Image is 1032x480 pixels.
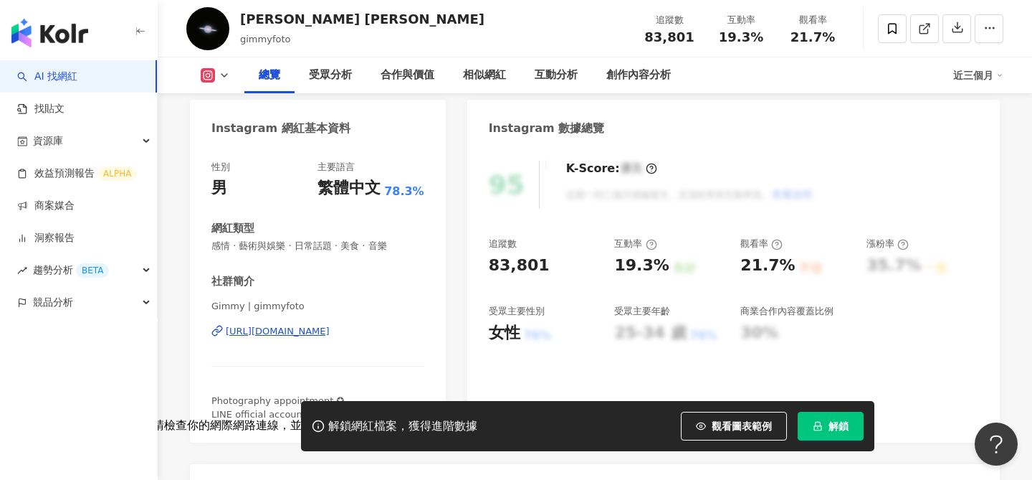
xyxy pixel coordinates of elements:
a: [URL][DOMAIN_NAME] [211,325,424,338]
a: searchAI 找網紅 [17,70,77,84]
div: 受眾分析 [309,67,352,84]
span: 78.3% [384,184,424,199]
div: 互動率 [614,237,656,250]
div: 觀看率 [785,13,840,27]
div: 合作與價值 [381,67,434,84]
div: [URL][DOMAIN_NAME] [226,325,330,338]
span: 感情 · 藝術與娛樂 · 日常話題 · 美食 · 音樂 [211,240,424,253]
img: logo [11,19,88,47]
div: 19.3% [614,255,669,277]
div: 互動分析 [535,67,578,84]
span: gimmyfoto [240,34,290,44]
div: 女性 [489,322,520,344]
div: 83,801 [489,255,550,277]
button: 觀看圖表範例 [681,412,787,441]
div: BETA [76,263,109,278]
div: 21.7% [740,255,795,277]
div: 社群簡介 [211,274,254,289]
button: 解鎖 [798,412,864,441]
span: 競品分析 [33,286,73,319]
span: 解鎖 [828,420,849,432]
span: 21.7% [790,30,835,44]
div: 性別 [211,161,230,174]
div: Instagram 網紅基本資料 [211,121,350,136]
span: 趨勢分析 [33,254,109,286]
div: 繁體中文 [317,177,381,199]
span: 資源庫 [33,125,63,157]
div: Instagram 數據總覽 [489,121,605,136]
a: 洞察報告 [17,231,75,245]
div: [PERSON_NAME] [PERSON_NAME] [240,10,484,28]
span: Photography appointment ✪ LINE official account [ @gimmyfoto ] [211,395,382,419]
div: 網紅類型 [211,221,254,236]
span: Gimmy | gimmyfoto [211,300,424,313]
div: 商業合作內容覆蓋比例 [740,305,833,318]
div: 追蹤數 [489,237,517,250]
span: 觀看圖表範例 [712,420,772,432]
span: 83,801 [644,29,694,44]
div: 解鎖網紅檔案，獲得進階數據 [328,419,477,434]
div: 觀看率 [740,237,783,250]
div: 近三個月 [953,64,1003,87]
div: 男 [211,177,227,199]
div: 總覽 [259,67,280,84]
span: lock [813,421,823,431]
span: 19.3% [719,30,763,44]
div: 主要語言 [317,161,355,174]
a: 效益預測報告ALPHA [17,166,137,181]
div: 漲粉率 [866,237,909,250]
div: 受眾主要性別 [489,305,545,318]
div: 相似網紅 [463,67,506,84]
div: 互動率 [714,13,768,27]
div: 受眾主要年齡 [614,305,670,318]
a: 商案媒合 [17,199,75,213]
div: K-Score : [566,161,657,177]
a: 找貼文 [17,102,64,116]
div: 創作內容分析 [606,67,671,84]
div: 追蹤數 [642,13,697,27]
img: KOL Avatar [186,7,229,50]
span: rise [17,265,27,276]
